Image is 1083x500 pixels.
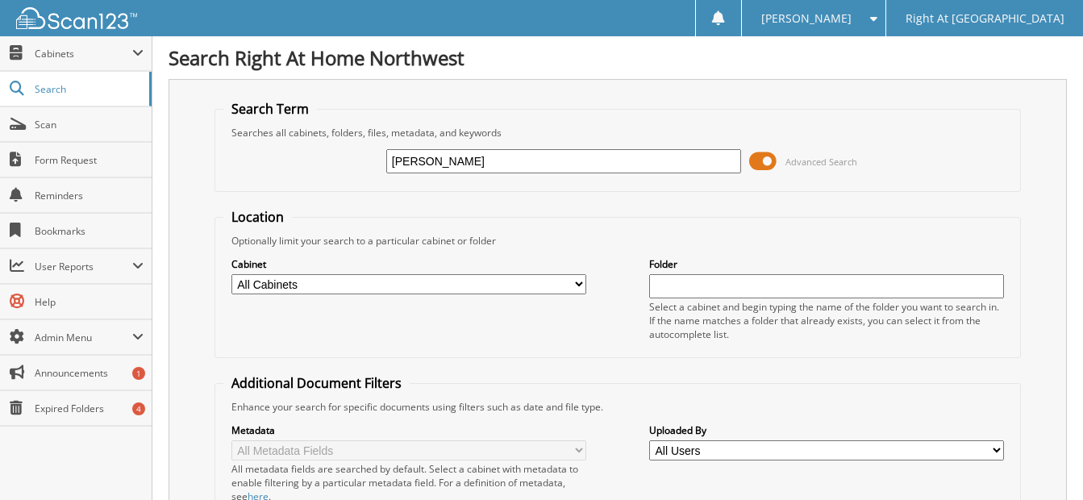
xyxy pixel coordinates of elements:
[231,423,586,437] label: Metadata
[35,295,144,309] span: Help
[223,100,317,118] legend: Search Term
[35,153,144,167] span: Form Request
[35,189,144,202] span: Reminders
[223,208,292,226] legend: Location
[35,402,144,415] span: Expired Folders
[649,257,1004,271] label: Folder
[132,367,145,380] div: 1
[169,44,1067,71] h1: Search Right At Home Northwest
[649,423,1004,437] label: Uploaded By
[35,47,132,60] span: Cabinets
[223,374,410,392] legend: Additional Document Filters
[906,14,1064,23] span: Right At [GEOGRAPHIC_DATA]
[35,118,144,131] span: Scan
[35,260,132,273] span: User Reports
[649,300,1004,341] div: Select a cabinet and begin typing the name of the folder you want to search in. If the name match...
[16,7,137,29] img: scan123-logo-white.svg
[35,224,144,238] span: Bookmarks
[223,126,1013,140] div: Searches all cabinets, folders, files, metadata, and keywords
[223,400,1013,414] div: Enhance your search for specific documents using filters such as date and file type.
[1002,423,1083,500] iframe: Chat Widget
[223,234,1013,248] div: Optionally limit your search to a particular cabinet or folder
[231,257,586,271] label: Cabinet
[35,82,141,96] span: Search
[35,331,132,344] span: Admin Menu
[35,366,144,380] span: Announcements
[132,402,145,415] div: 4
[785,156,857,168] span: Advanced Search
[761,14,852,23] span: [PERSON_NAME]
